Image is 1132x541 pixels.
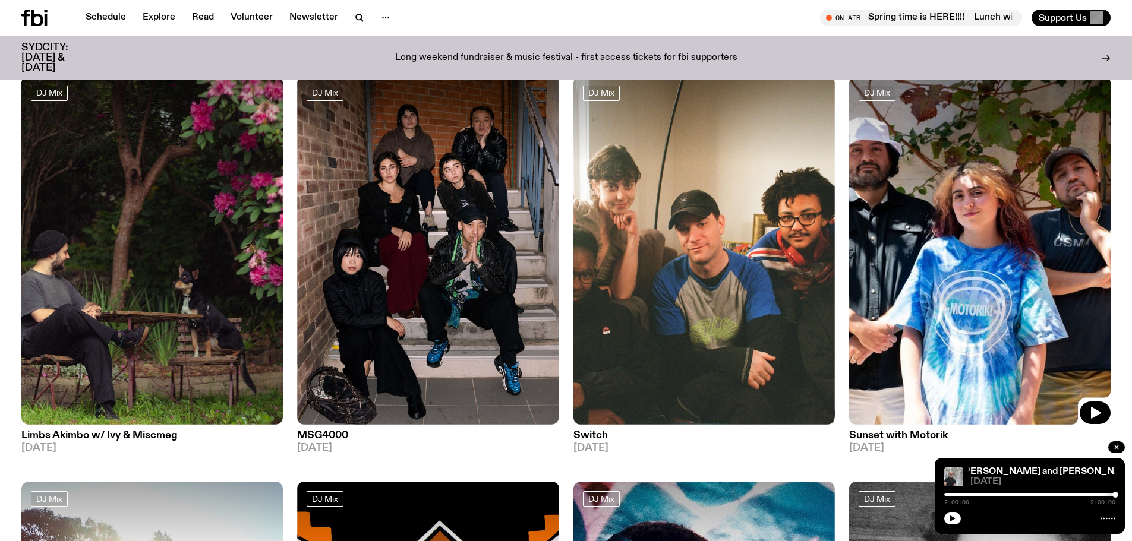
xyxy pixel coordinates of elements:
p: Long weekend fundraiser & music festival - first access tickets for fbi supporters [395,53,737,64]
button: Support Us [1032,10,1111,26]
a: Schedule [78,10,133,26]
h3: Limbs Akimbo w/ Ivy & Miscmeg [21,431,283,441]
a: Read [185,10,221,26]
a: MSG4000[DATE] [297,425,559,453]
a: Switch[DATE] [573,425,835,453]
a: DJ Mix [859,491,895,507]
h3: SYDCITY: [DATE] & [DATE] [21,43,97,73]
span: DJ Mix [864,88,890,97]
a: DJ Mix [31,491,68,507]
a: DJ Mix [583,491,620,507]
span: Support Us [1039,12,1087,23]
span: DJ Mix [312,88,338,97]
a: DJ Mix [859,86,895,101]
a: Sunset with Motorik[DATE] [849,425,1111,453]
h3: MSG4000 [297,431,559,441]
img: Stephen looks directly at the camera, wearing a black tee, black sunglasses and headphones around... [944,467,963,486]
a: DJ Mix [583,86,620,101]
span: [DATE] [849,443,1111,453]
span: DJ Mix [588,494,614,503]
img: Andrew, Reenie, and Pat stand in a row, smiling at the camera, in dappled light with a vine leafe... [849,76,1111,425]
a: Newsletter [282,10,345,26]
span: 2:00:00 [944,499,969,505]
h3: Switch [573,431,835,441]
span: [DATE] [573,443,835,453]
a: DJ Mix [307,491,343,507]
a: DJ Mix [31,86,68,101]
span: [DATE] [21,443,283,453]
a: Limbs Akimbo w/ Ivy & Miscmeg[DATE] [21,425,283,453]
a: Explore [135,10,182,26]
a: DJ Mix [307,86,343,101]
span: DJ Mix [36,494,62,503]
span: [DATE] [970,477,1115,486]
a: Volunteer [223,10,280,26]
span: DJ Mix [864,494,890,503]
span: [DATE] [297,443,559,453]
span: DJ Mix [588,88,614,97]
span: DJ Mix [312,494,338,503]
span: 2:00:00 [1090,499,1115,505]
span: DJ Mix [36,88,62,97]
img: A warm film photo of the switch team sitting close together. from left to right: Cedar, Lau, Sand... [573,76,835,425]
h3: Sunset with Motorik [849,431,1111,441]
img: Jackson sits at an outdoor table, legs crossed and gazing at a black and brown dog also sitting a... [21,76,283,425]
button: On AirLunch with Izzy Page | Spring time is HERE!!!!Lunch with Izzy Page | Spring time is HERE!!!! [820,10,1022,26]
